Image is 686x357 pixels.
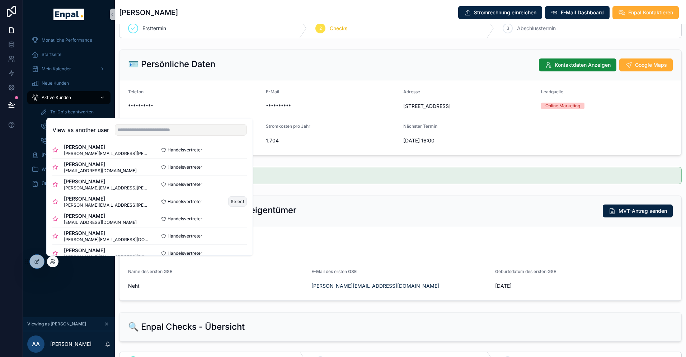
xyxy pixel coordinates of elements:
[42,181,63,187] span: Über mich
[319,25,322,31] span: 2
[168,182,202,187] span: Handelsvertreter
[119,8,178,18] h1: [PERSON_NAME]
[32,340,40,348] span: AA
[541,89,563,94] span: Leadquelle
[474,9,536,16] span: Stromrechnung einreichen
[42,37,92,43] span: Monatliche Performance
[128,269,172,274] span: Name des ersten GSE
[42,80,69,86] span: Neue Kunden
[64,237,150,243] span: [PERSON_NAME][EMAIL_ADDRESS][DOMAIN_NAME]
[168,164,202,170] span: Handelsvertreter
[27,321,86,327] span: Viewing as [PERSON_NAME]
[495,282,673,290] span: [DATE]
[168,147,202,153] span: Handelsvertreter
[403,123,437,129] span: Nächster Termin
[64,254,150,260] span: [PERSON_NAME][EMAIL_ADDRESS][DOMAIN_NAME]
[458,6,542,19] button: Stromrechnung einreichen
[403,137,535,144] span: [DATE] 16:00
[168,216,202,222] span: Handelsvertreter
[619,207,667,215] span: MVT-Antrag senden
[612,6,679,19] button: Enpal Kontaktieren
[266,89,279,94] span: E-Mail
[168,233,202,239] span: Handelsvertreter
[507,25,509,31] span: 3
[23,29,115,199] div: scrollable content
[42,152,76,158] span: [PERSON_NAME]
[36,134,111,147] a: Abschlusstermine buchen
[36,120,111,133] a: Ersttermine buchen
[134,173,676,178] h5: MVT-Antrag bereits versendet
[64,178,150,185] span: [PERSON_NAME]
[27,34,111,47] a: Monatliche Performance
[64,220,137,225] span: [EMAIL_ADDRESS][DOMAIN_NAME]
[53,9,84,20] img: App logo
[52,126,109,134] h2: View as another user
[27,91,111,104] a: Aktive Kunden
[619,58,673,71] button: Google Maps
[561,9,604,16] span: E-Mail Dashboard
[50,109,94,115] span: To-Do's beantworten
[311,282,439,290] a: [PERSON_NAME][EMAIL_ADDRESS][DOMAIN_NAME]
[64,168,137,174] span: [EMAIL_ADDRESS][DOMAIN_NAME]
[628,9,673,16] span: Enpal Kontaktieren
[50,340,91,348] p: [PERSON_NAME]
[27,77,111,90] a: Neue Kunden
[228,196,247,207] button: Select
[168,250,202,256] span: Handelsvertreter
[64,212,137,220] span: [PERSON_NAME]
[128,89,144,94] span: Telefon
[64,247,150,254] span: [PERSON_NAME]
[42,66,71,72] span: Mein Kalender
[311,269,357,274] span: E-Mail des ersten GSE
[27,177,111,190] a: Über mich
[64,230,150,237] span: [PERSON_NAME]
[42,95,71,100] span: Aktive Kunden
[403,103,535,110] span: [STREET_ADDRESS]
[64,161,137,168] span: [PERSON_NAME]
[128,321,245,333] h2: 🔍 Enpal Checks - Übersicht
[64,195,150,202] span: [PERSON_NAME]
[27,149,111,161] a: [PERSON_NAME]
[603,205,673,217] button: MVT-Antrag senden
[545,6,610,19] button: E-Mail Dashboard
[42,52,61,57] span: Startseite
[539,58,616,71] button: Kontaktdaten Anzeigen
[266,137,398,144] span: 1.704
[495,269,556,274] span: Geburtsdatum des ersten GSE
[142,25,166,32] span: Ersttermin
[168,199,202,205] span: Handelsvertreter
[266,123,310,129] span: Stromkosten pro Jahr
[128,282,306,290] span: Neht
[403,89,420,94] span: Adresse
[27,62,111,75] a: Mein Kalender
[517,25,556,32] span: Abschlusstermin
[635,61,667,69] span: Google Maps
[64,185,150,191] span: [PERSON_NAME][EMAIL_ADDRESS][PERSON_NAME][DOMAIN_NAME]
[64,151,150,156] span: [PERSON_NAME][EMAIL_ADDRESS][PERSON_NAME][DOMAIN_NAME]
[64,202,150,208] span: [PERSON_NAME][EMAIL_ADDRESS][PERSON_NAME][DOMAIN_NAME]
[330,25,347,32] span: Checks
[128,58,215,70] h2: 🪪 Persönliche Daten
[545,103,580,109] div: Online Marketing
[555,61,611,69] span: Kontaktdaten Anzeigen
[42,166,80,172] span: Wissensdatenbank
[36,105,111,118] a: To-Do's beantworten
[64,144,150,151] span: [PERSON_NAME]
[27,48,111,61] a: Startseite
[27,163,111,176] a: Wissensdatenbank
